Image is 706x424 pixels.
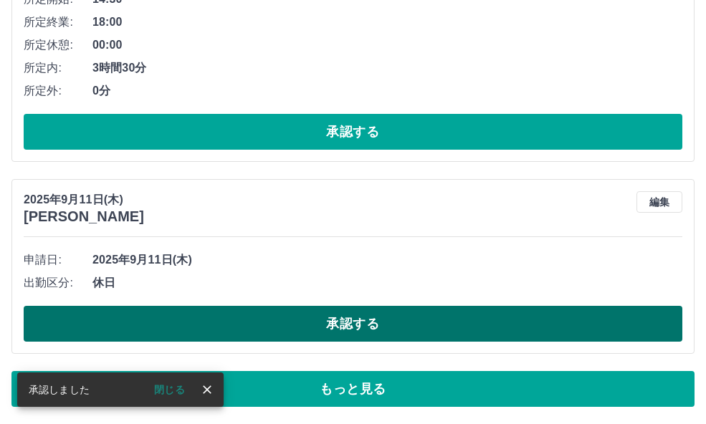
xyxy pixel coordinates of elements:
div: 承認しました [29,377,90,403]
span: 所定休憩: [24,37,92,54]
span: 所定外: [24,82,92,100]
span: 出勤区分: [24,274,92,291]
span: 18:00 [92,14,682,31]
span: 所定内: [24,59,92,77]
button: 承認する [24,114,682,150]
span: 3時間30分 [92,59,682,77]
button: 閉じる [143,379,196,400]
span: 休日 [92,274,682,291]
span: 申請日: [24,251,92,269]
span: 所定終業: [24,14,92,31]
button: もっと見る [11,371,695,407]
button: close [196,379,218,400]
span: 00:00 [92,37,682,54]
span: 2025年9月11日(木) [92,251,682,269]
button: 承認する [24,306,682,342]
button: 編集 [636,191,682,213]
p: 2025年9月11日(木) [24,191,144,208]
h3: [PERSON_NAME] [24,208,144,225]
span: 0分 [92,82,682,100]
